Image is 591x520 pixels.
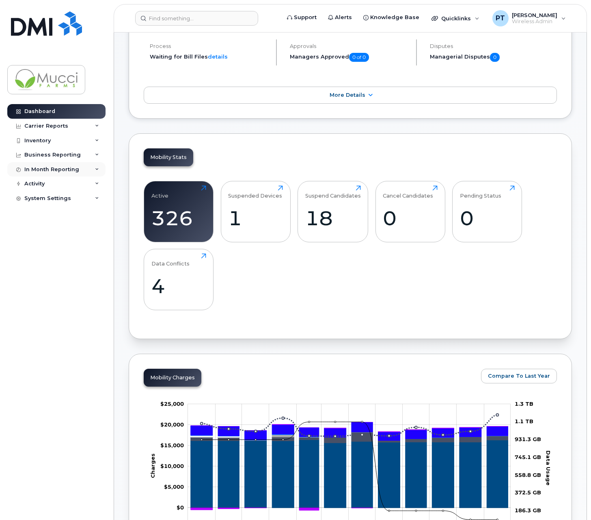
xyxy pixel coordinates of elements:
g: $0 [160,400,184,407]
tspan: 1.1 TB [515,418,533,424]
tspan: 558.8 GB [515,471,541,478]
g: $0 [160,462,184,469]
div: 326 [151,206,206,230]
g: HST [191,422,508,440]
tspan: $15,000 [160,442,184,448]
div: Data Conflicts [151,253,190,267]
span: Alerts [335,13,352,22]
tspan: $0 [177,504,184,510]
g: $0 [164,483,184,490]
tspan: 186.3 GB [515,507,541,513]
h4: Approvals [290,43,409,49]
g: Hardware [191,432,508,440]
input: Find something... [135,11,258,26]
span: 0 [490,53,500,62]
span: Quicklinks [441,15,471,22]
div: Quicklinks [426,10,485,26]
span: Compare To Last Year [488,372,550,380]
div: Cancel Candidates [383,185,433,199]
g: Rate Plan [191,439,508,507]
g: $0 [160,421,184,427]
tspan: $20,000 [160,421,184,427]
a: details [208,53,228,60]
h4: Disputes [430,43,557,49]
div: Peter Triferis [487,10,572,26]
a: Support [281,9,322,26]
div: 1 [228,206,283,230]
a: Alerts [322,9,358,26]
tspan: 1.3 TB [515,400,533,407]
h5: Managerial Disputes [430,53,557,62]
tspan: 745.1 GB [515,454,541,460]
div: Suspended Devices [228,185,282,199]
g: Roaming [191,432,508,443]
a: Cancel Candidates0 [383,185,438,237]
span: Support [294,13,317,22]
div: Pending Status [460,185,501,199]
tspan: $10,000 [160,462,184,469]
a: Pending Status0 [460,185,515,237]
tspan: Charges [149,453,156,478]
div: 4 [151,274,206,298]
li: Waiting for Bill Files [150,53,269,61]
div: Active [151,185,168,199]
span: Wireless Admin [512,18,557,25]
button: Compare To Last Year [481,369,557,383]
span: [PERSON_NAME] [512,12,557,18]
span: PT [496,13,505,23]
h4: Process [150,43,269,49]
g: $0 [160,442,184,448]
a: Knowledge Base [358,9,425,26]
div: 0 [460,206,515,230]
div: 18 [305,206,361,230]
tspan: 931.3 GB [515,436,541,442]
a: Suspended Devices1 [228,185,283,237]
span: Knowledge Base [370,13,419,22]
tspan: $5,000 [164,483,184,490]
a: Suspend Candidates18 [305,185,361,237]
tspan: 372.5 GB [515,489,541,496]
a: Data Conflicts4 [151,253,206,305]
div: 0 [383,206,438,230]
tspan: Data Usage [546,450,552,485]
a: Active326 [151,185,206,237]
span: 0 of 0 [349,53,369,62]
span: More Details [330,92,365,98]
h5: Managers Approved [290,53,409,62]
div: Suspend Candidates [305,185,361,199]
tspan: $25,000 [160,400,184,407]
